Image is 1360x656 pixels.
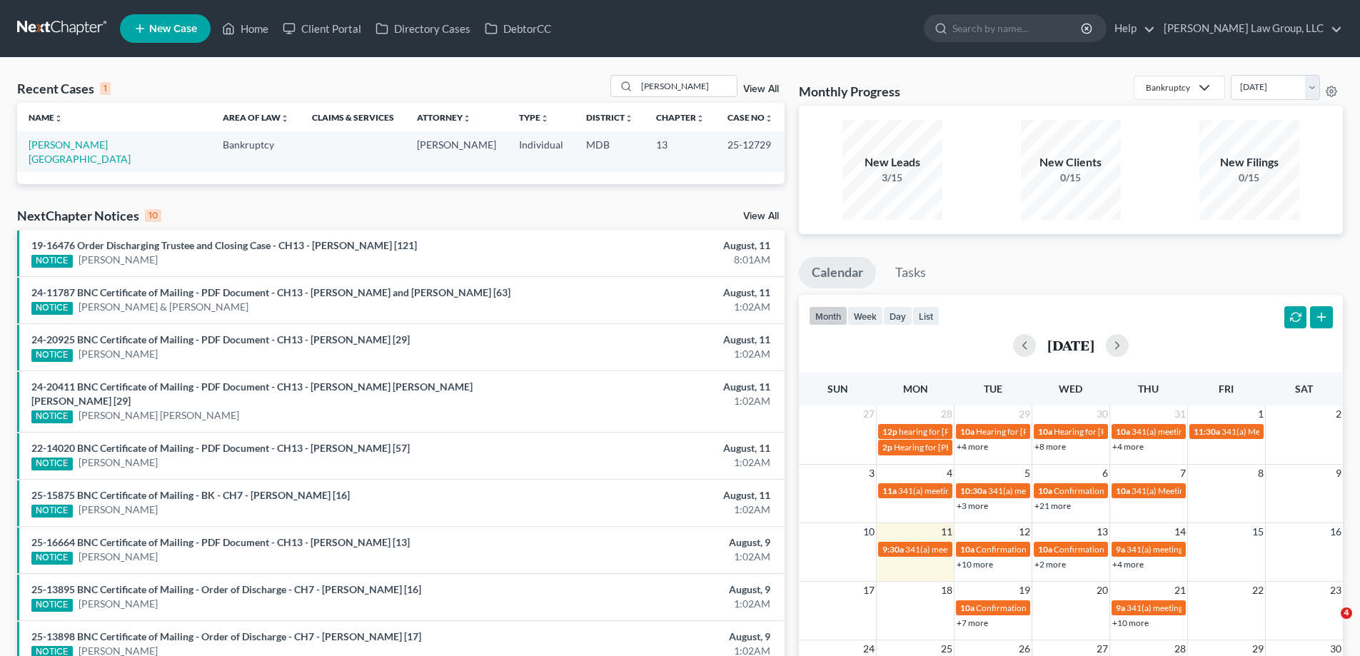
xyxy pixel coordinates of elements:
[1334,405,1343,423] span: 2
[31,599,73,612] div: NOTICE
[984,383,1002,395] span: Tue
[882,257,939,288] a: Tasks
[882,426,897,437] span: 12p
[1295,383,1313,395] span: Sat
[960,544,974,555] span: 10a
[1132,485,1270,496] span: 341(a) Meeting for [PERSON_NAME]
[31,380,473,407] a: 24-20411 BNC Certificate of Mailing - PDF Document - CH13 - [PERSON_NAME] [PERSON_NAME] [PERSON_N...
[533,597,770,611] div: 1:02AM
[1101,465,1109,482] span: 6
[31,489,350,501] a: 25-15875 BNC Certificate of Mailing - BK - CH7 - [PERSON_NAME] [16]
[716,131,785,172] td: 25-12729
[54,114,63,123] i: unfold_more
[533,286,770,300] div: August, 11
[1199,154,1299,171] div: New Filings
[957,500,988,511] a: +3 more
[1095,405,1109,423] span: 30
[696,114,705,123] i: unfold_more
[215,16,276,41] a: Home
[533,253,770,267] div: 8:01AM
[1127,544,1264,555] span: 341(a) meeting for [PERSON_NAME]
[417,112,471,123] a: Attorneyunfold_more
[31,349,73,362] div: NOTICE
[799,257,876,288] a: Calendar
[31,458,73,470] div: NOTICE
[656,112,705,123] a: Chapterunfold_more
[1038,426,1052,437] span: 10a
[976,602,1138,613] span: Confirmation hearing for [PERSON_NAME]
[1173,405,1187,423] span: 31
[847,306,883,326] button: week
[898,485,1036,496] span: 341(a) meeting for [PERSON_NAME]
[533,380,770,394] div: August, 11
[31,442,410,454] a: 22-14020 BNC Certificate of Mailing - PDF Document - CH13 - [PERSON_NAME] [57]
[1116,544,1125,555] span: 9a
[1023,465,1032,482] span: 5
[1219,383,1234,395] span: Fri
[940,582,954,599] span: 18
[533,347,770,361] div: 1:02AM
[223,112,289,123] a: Area of Lawunfold_more
[960,426,974,437] span: 10a
[1017,523,1032,540] span: 12
[31,630,421,642] a: 25-13898 BNC Certificate of Mailing - Order of Discharge - CH7 - [PERSON_NAME] [17]
[79,550,158,564] a: [PERSON_NAME]
[79,347,158,361] a: [PERSON_NAME]
[1194,426,1220,437] span: 11:30a
[743,211,779,221] a: View All
[1138,383,1159,395] span: Thu
[645,131,716,172] td: 13
[862,523,876,540] span: 10
[894,442,1005,453] span: Hearing for [PERSON_NAME]
[533,333,770,347] div: August, 11
[1112,559,1144,570] a: +4 more
[882,442,892,453] span: 2p
[17,80,111,97] div: Recent Cases
[1038,485,1052,496] span: 10a
[1251,523,1265,540] span: 15
[31,333,410,345] a: 24-20925 BNC Certificate of Mailing - PDF Document - CH13 - [PERSON_NAME] [29]
[1116,485,1130,496] span: 10a
[988,485,1126,496] span: 341(a) meeting for [PERSON_NAME]
[1256,465,1265,482] span: 8
[519,112,549,123] a: Typeunfold_more
[533,582,770,597] div: August, 9
[867,465,876,482] span: 3
[940,405,954,423] span: 28
[149,24,197,34] span: New Case
[540,114,549,123] i: unfold_more
[1334,465,1343,482] span: 9
[31,255,73,268] div: NOTICE
[940,523,954,540] span: 11
[743,84,779,94] a: View All
[31,536,410,548] a: 25-16664 BNC Certificate of Mailing - PDF Document - CH13 - [PERSON_NAME] [13]
[1199,171,1299,185] div: 0/15
[952,15,1083,41] input: Search by name...
[29,112,63,123] a: Nameunfold_more
[827,383,848,395] span: Sun
[79,503,158,517] a: [PERSON_NAME]
[31,286,510,298] a: 24-11787 BNC Certificate of Mailing - PDF Document - CH13 - [PERSON_NAME] and [PERSON_NAME] [63]
[1222,426,1360,437] span: 341(a) Meeting for [PERSON_NAME]
[533,550,770,564] div: 1:02AM
[903,383,928,395] span: Mon
[1034,441,1066,452] a: +8 more
[1311,607,1346,642] iframe: Intercom live chat
[586,112,633,123] a: Districtunfold_more
[1107,16,1155,41] a: Help
[842,154,942,171] div: New Leads
[1017,582,1032,599] span: 19
[145,209,161,222] div: 10
[301,103,406,131] th: Claims & Services
[1132,426,1345,437] span: 341(a) meeting for [PERSON_NAME] & [PERSON_NAME]
[463,114,471,123] i: unfold_more
[1116,602,1125,613] span: 9a
[29,138,131,165] a: [PERSON_NAME][GEOGRAPHIC_DATA]
[1112,617,1149,628] a: +10 more
[31,583,421,595] a: 25-13895 BNC Certificate of Mailing - Order of Discharge - CH7 - [PERSON_NAME] [16]
[1146,81,1190,94] div: Bankruptcy
[276,16,368,41] a: Client Portal
[1116,426,1130,437] span: 10a
[957,441,988,452] a: +4 more
[31,302,73,315] div: NOTICE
